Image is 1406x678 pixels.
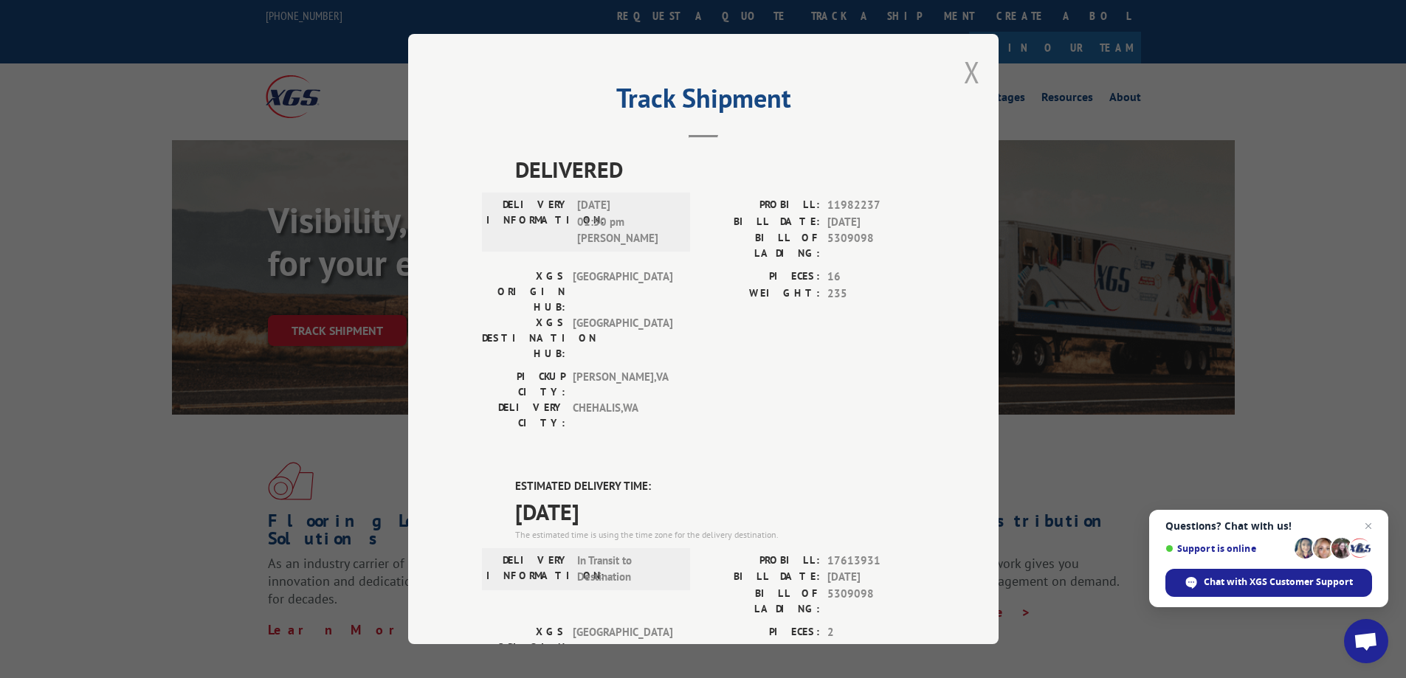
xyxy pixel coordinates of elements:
span: CHEHALIS , WA [573,400,672,431]
div: The estimated time is using the time zone for the delivery destination. [515,528,925,542]
button: Close modal [964,52,980,91]
label: XGS DESTINATION HUB: [482,315,565,362]
span: 11982237 [827,197,925,214]
label: WEIGHT: [703,640,820,657]
span: Questions? Chat with us! [1165,520,1372,532]
span: 5309098 [827,230,925,261]
span: [DATE] [827,214,925,231]
label: ESTIMATED DELIVERY TIME: [515,478,925,495]
span: [GEOGRAPHIC_DATA] [573,315,672,362]
label: BILL DATE: [703,214,820,231]
label: PICKUP CITY: [482,369,565,400]
label: BILL DATE: [703,569,820,586]
div: Open chat [1344,619,1388,663]
label: DELIVERY INFORMATION: [486,197,570,247]
label: PROBILL: [703,553,820,570]
span: Support is online [1165,543,1289,554]
label: PROBILL: [703,197,820,214]
span: [PERSON_NAME] , VA [573,369,672,400]
label: BILL OF LADING: [703,586,820,617]
span: Close chat [1360,517,1377,535]
span: 235 [827,286,925,302]
span: [GEOGRAPHIC_DATA] [573,624,672,671]
label: BILL OF LADING: [703,230,820,261]
span: [GEOGRAPHIC_DATA] [573,269,672,315]
span: Chat with XGS Customer Support [1204,575,1353,589]
span: [DATE] [515,495,925,528]
span: In Transit to Destination [577,553,677,586]
h2: Track Shipment [482,88,925,116]
label: DELIVERY CITY: [482,400,565,431]
label: PIECES: [703,269,820,286]
label: WEIGHT: [703,286,820,302]
label: DELIVERY INFORMATION: [486,553,570,586]
div: Chat with XGS Customer Support [1165,569,1372,597]
span: DELIVERED [515,153,925,186]
span: 5309098 [827,586,925,617]
span: 16 [827,269,925,286]
span: 145 [827,640,925,657]
label: XGS ORIGIN HUB: [482,269,565,315]
span: 17613931 [827,553,925,570]
label: PIECES: [703,624,820,641]
span: 2 [827,624,925,641]
span: [DATE] [827,569,925,586]
span: [DATE] 01:50 pm [PERSON_NAME] [577,197,677,247]
label: XGS ORIGIN HUB: [482,624,565,671]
